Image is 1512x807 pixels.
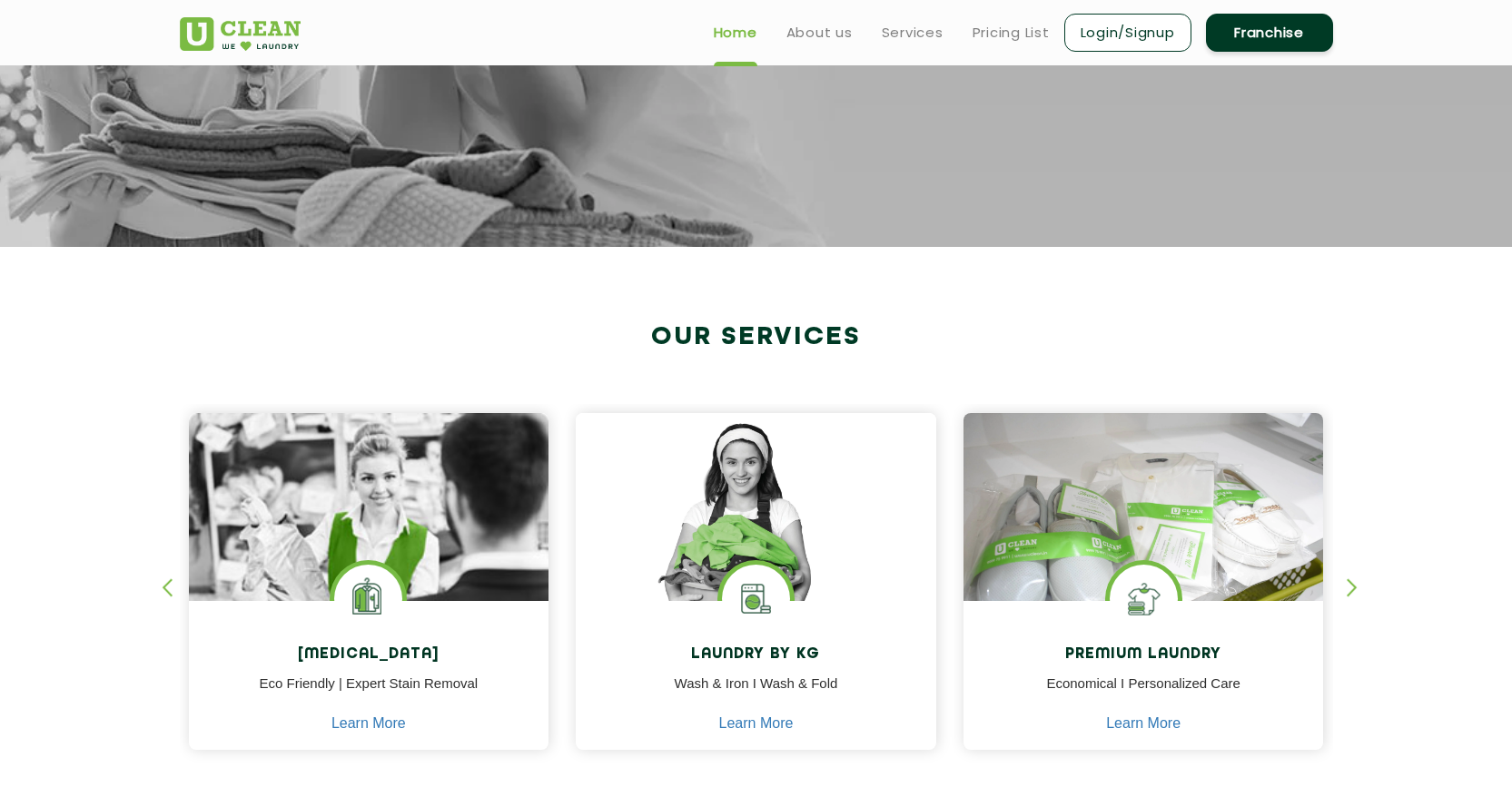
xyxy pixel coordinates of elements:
a: Franchise [1206,14,1333,52]
h2: Our Services [180,322,1333,352]
a: Home [714,22,757,44]
img: UClean Laundry and Dry Cleaning [180,17,301,51]
img: laundry washing machine [722,565,790,633]
a: Services [882,22,944,44]
img: Laundry Services near me [334,565,402,633]
a: About us [786,22,853,44]
a: Learn More [719,715,794,732]
p: Economical I Personalized Care [977,674,1310,714]
a: Learn More [331,715,406,732]
img: laundry done shoes and clothes [964,413,1324,653]
img: a girl with laundry basket [576,413,936,653]
p: Wash & Iron I Wash & Fold [589,674,923,714]
p: Eco Friendly | Expert Stain Removal [203,674,536,714]
a: Learn More [1106,715,1181,732]
h4: Laundry by Kg [589,646,923,664]
a: Pricing List [973,22,1050,44]
img: Shoes Cleaning [1110,565,1178,633]
a: Login/Signup [1064,14,1191,52]
h4: Premium Laundry [977,646,1310,664]
img: Drycleaners near me [189,413,549,703]
h4: [MEDICAL_DATA] [203,646,536,664]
